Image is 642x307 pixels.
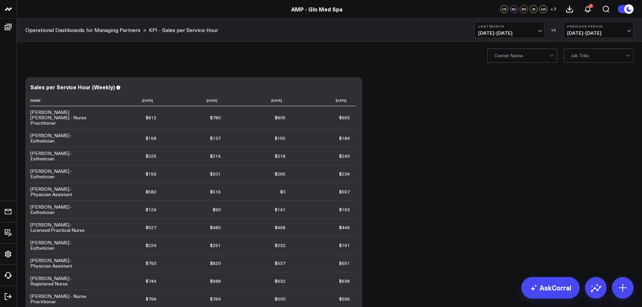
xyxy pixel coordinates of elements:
[146,296,156,302] div: $794
[339,188,350,195] div: $597
[589,4,593,8] div: 1
[275,242,285,249] div: $232
[30,254,98,272] td: [PERSON_NAME] - Physician Assistant
[210,153,221,159] div: $214
[30,129,98,147] td: [PERSON_NAME] - Esthetician
[210,171,221,177] div: $201
[210,242,221,249] div: $261
[146,153,156,159] div: $225
[210,278,221,284] div: $688
[549,5,557,13] button: +7
[146,171,156,177] div: $159
[275,153,285,159] div: $218
[567,24,630,28] b: Previous Period
[149,26,218,34] a: KPI - Sales per Service Hour
[548,28,560,32] div: VS
[478,30,541,36] span: [DATE] - [DATE]
[539,5,547,13] div: GR
[30,183,98,201] td: [PERSON_NAME] - Physician Assistant
[146,114,156,121] div: $812
[146,260,156,267] div: $793
[478,24,541,28] b: Last Month
[210,135,221,142] div: $137
[30,201,98,218] td: [PERSON_NAME] - Esthetician
[292,95,356,106] th: [DATE]
[339,296,350,302] div: $596
[146,188,156,195] div: $582
[275,278,285,284] div: $632
[280,188,285,195] div: $0
[275,224,285,231] div: $468
[146,135,156,142] div: $158
[275,171,285,177] div: $265
[275,296,285,302] div: $500
[339,135,350,142] div: $184
[162,95,227,106] th: [DATE]
[339,153,350,159] div: $243
[25,26,141,34] a: Operational Dashboards for Managing Partners
[550,7,556,11] span: + 7
[146,278,156,284] div: $744
[510,5,518,13] div: KD
[146,224,156,231] div: $527
[30,106,98,129] td: [PERSON_NAME] [PERSON_NAME] - Nurse Practitioner
[30,83,115,91] div: Sales per Service Hour (Weekly)
[210,224,221,231] div: $480
[30,272,98,290] td: [PERSON_NAME] - Registered Nurse
[210,260,221,267] div: $820
[275,260,285,267] div: $537
[521,277,580,299] a: AskCorral
[291,5,342,13] a: AMP - Glo Med Spa
[339,224,350,231] div: $446
[30,95,98,106] th: Name
[30,218,98,236] td: [PERSON_NAME] - Licensed Practical Nurse
[30,236,98,254] td: [PERSON_NAME] - Esthetician
[210,188,221,195] div: $516
[500,5,508,13] div: CS
[25,26,146,34] div: >
[210,114,221,121] div: $780
[275,206,285,213] div: $141
[339,278,350,284] div: $638
[567,30,630,36] span: [DATE] - [DATE]
[339,260,350,267] div: $651
[213,206,221,213] div: $90
[30,147,98,165] td: [PERSON_NAME] - Esthetician
[30,165,98,183] td: [PERSON_NAME] - Esthetician
[339,206,350,213] div: $163
[275,114,285,121] div: $805
[339,114,350,121] div: $693
[146,242,156,249] div: $224
[210,296,221,302] div: $764
[529,5,538,13] div: JB
[227,95,292,106] th: [DATE]
[275,135,285,142] div: $155
[339,242,350,249] div: $191
[475,22,545,38] button: Last Month[DATE]-[DATE]
[146,206,156,213] div: $124
[520,5,528,13] div: KR
[563,22,634,38] button: Previous Period[DATE]-[DATE]
[339,171,350,177] div: $234
[98,95,162,106] th: [DATE]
